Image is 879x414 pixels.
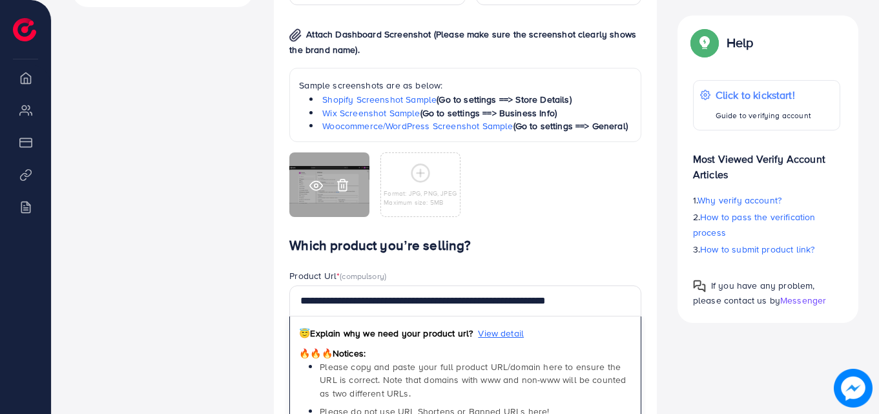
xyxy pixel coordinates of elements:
[693,242,840,257] p: 3.
[693,141,840,182] p: Most Viewed Verify Account Articles
[727,35,754,50] p: Help
[322,93,437,106] a: Shopify Screenshot Sample
[693,192,840,208] p: 1.
[700,243,814,256] span: How to submit product link?
[693,209,840,240] p: 2.
[513,119,628,132] span: (Go to settings ==> General)
[834,369,873,408] img: image
[289,28,302,42] img: img
[322,119,513,132] a: Woocommerce/WordPress Screenshot Sample
[716,108,811,123] p: Guide to verifying account
[340,270,386,282] span: (compulsory)
[320,360,626,400] span: Please copy and paste your full product URL/domain here to ensure the URL is correct. Note that d...
[693,211,816,239] span: How to pass the verification process
[289,28,636,56] span: Attach Dashboard Screenshot (Please make sure the screenshot clearly shows the brand name).
[13,18,36,41] img: logo
[716,87,811,103] p: Click to kickstart!
[384,189,457,198] p: Format: JPG, PNG, JPEG
[299,327,473,340] span: Explain why we need your product url?
[299,347,332,360] span: 🔥🔥🔥
[693,31,716,54] img: Popup guide
[299,78,632,93] p: Sample screenshots are as below:
[420,107,557,119] span: (Go to settings ==> Business Info)
[384,198,457,207] p: Maximum size: 5MB
[289,269,386,282] label: Product Url
[693,280,706,293] img: Popup guide
[437,93,571,106] span: (Go to settings ==> Store Details)
[698,194,781,207] span: Why verify account?
[780,294,826,307] span: Messenger
[693,279,815,307] span: If you have any problem, please contact us by
[299,347,366,360] span: Notices:
[322,107,420,119] a: Wix Screenshot Sample
[289,238,641,254] h4: Which product you’re selling?
[299,327,310,340] span: 😇
[478,327,524,340] span: View detail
